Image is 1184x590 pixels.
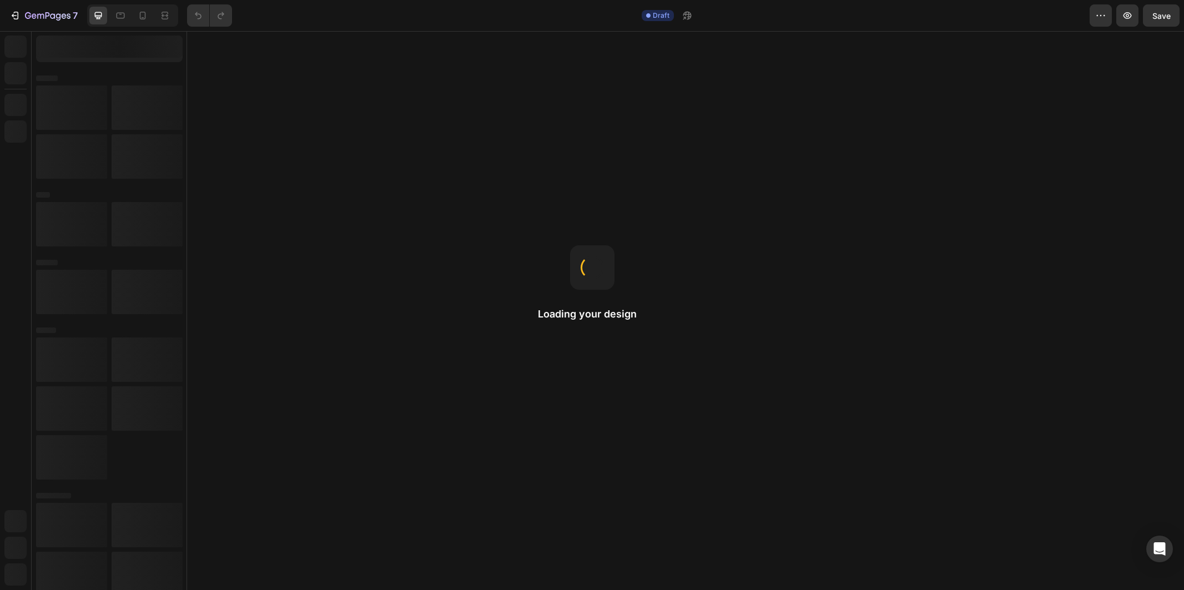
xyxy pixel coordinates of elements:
[538,307,647,321] h2: Loading your design
[1152,11,1171,21] span: Save
[73,9,78,22] p: 7
[653,11,669,21] span: Draft
[187,4,232,27] div: Undo/Redo
[4,4,83,27] button: 7
[1143,4,1180,27] button: Save
[1146,536,1173,562] div: Open Intercom Messenger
